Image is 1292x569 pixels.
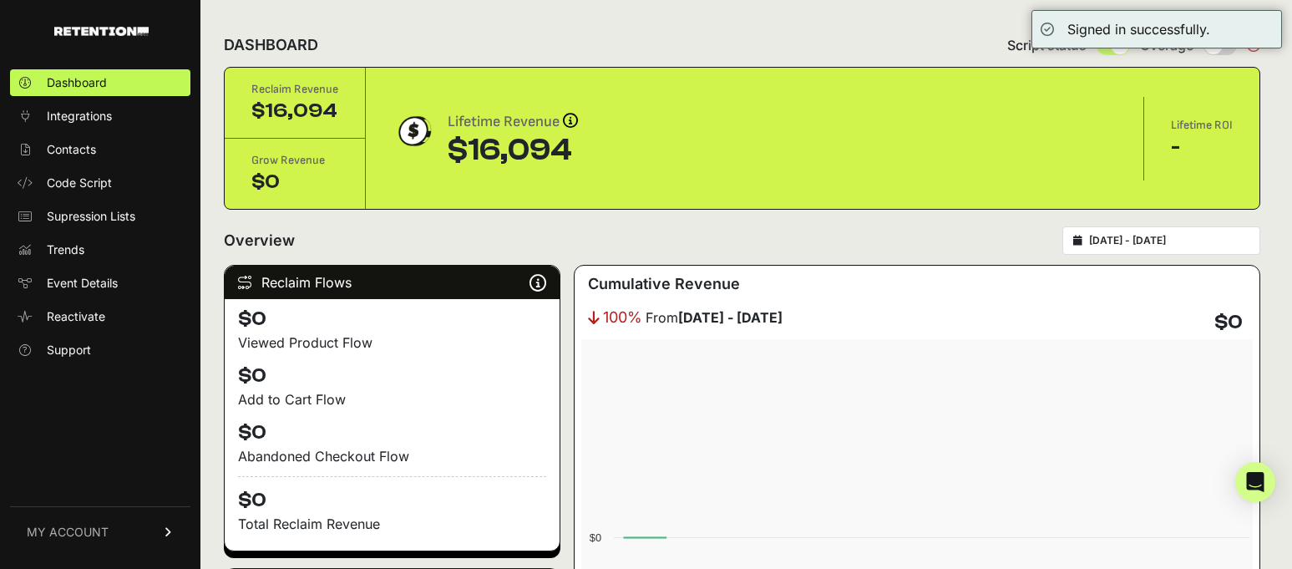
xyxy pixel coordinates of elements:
span: Supression Lists [47,208,135,225]
span: Code Script [47,175,112,191]
h3: Cumulative Revenue [588,272,740,296]
a: MY ACCOUNT [10,506,190,557]
a: Event Details [10,270,190,297]
a: Code Script [10,170,190,196]
span: Integrations [47,108,112,124]
h4: $0 [238,363,546,389]
div: Lifetime Revenue [448,110,578,134]
span: Event Details [47,275,118,292]
div: Signed in successfully. [1067,19,1210,39]
span: Support [47,342,91,358]
a: Contacts [10,136,190,163]
div: Abandoned Checkout Flow [238,446,546,466]
h4: $0 [238,419,546,446]
span: Trends [47,241,84,258]
div: - [1171,134,1233,160]
h4: $0 [238,306,546,333]
div: Reclaim Flows [225,266,560,299]
div: Open Intercom Messenger [1235,462,1275,502]
h2: DASHBOARD [224,33,318,57]
p: Total Reclaim Revenue [238,514,546,534]
img: Retention.com [54,27,149,36]
strong: [DATE] - [DATE] [678,309,783,326]
a: Integrations [10,103,190,130]
span: MY ACCOUNT [27,524,109,541]
div: $0 [251,169,338,196]
div: Add to Cart Flow [238,389,546,409]
span: Script status [1007,35,1087,55]
span: From [646,307,783,328]
div: Grow Revenue [251,152,338,169]
text: $0 [590,531,601,544]
span: Reactivate [47,308,105,325]
a: Trends [10,236,190,263]
a: Supression Lists [10,203,190,230]
a: Reactivate [10,303,190,330]
div: Reclaim Revenue [251,81,338,98]
span: Contacts [47,141,96,158]
div: Viewed Product Flow [238,333,546,353]
h4: $0 [1214,309,1243,336]
span: 100% [603,306,642,329]
div: $16,094 [251,98,338,124]
div: Lifetime ROI [1171,117,1233,134]
h4: $0 [238,476,546,514]
a: Support [10,337,190,363]
div: $16,094 [448,134,578,167]
img: dollar-coin-05c43ed7efb7bc0c12610022525b4bbbb207c7efeef5aecc26f025e68dcafac9.png [393,110,434,152]
h2: Overview [224,229,295,252]
span: Dashboard [47,74,107,91]
a: Dashboard [10,69,190,96]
